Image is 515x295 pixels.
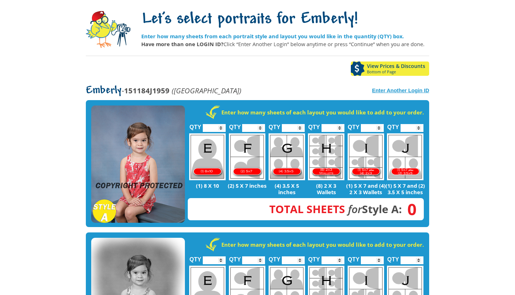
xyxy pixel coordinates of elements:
span: 0 [402,205,417,213]
span: Bottom of Page [367,70,429,74]
span: Emberly [86,85,122,97]
strong: Style A: [269,202,402,216]
img: E [189,133,226,180]
label: QTY [229,116,241,134]
label: QTY [387,249,399,266]
p: (1) 5 X 7 and (2) 3.5 X 5 inches [386,182,425,195]
p: (4) 3.5 X 5 inches [267,182,306,195]
img: STYLE A [91,105,185,223]
img: J [387,133,423,180]
strong: Enter how many sheets of each layout you would like to add to your order. [221,109,424,116]
span: Total Sheets [269,202,345,216]
img: camera-mascot [86,11,131,48]
p: Click “Enter Another Login” below anytime or press “Continue” when you are done. [141,40,425,48]
label: QTY [229,249,241,266]
label: QTY [190,116,201,134]
a: Enter Another Login ID [372,88,429,93]
h1: Let's select portraits for Emberly! [141,10,425,29]
img: G [269,133,305,180]
img: I [348,133,384,180]
label: QTY [348,116,359,134]
a: View Prices & DiscountsBottom of Page [351,62,429,76]
strong: Enter how many sheets from each portrait style and layout you would like in the quantity (QTY) box. [141,33,404,40]
p: (8) 2 X 3 Wallets [306,182,346,195]
label: QTY [308,249,320,266]
em: ([GEOGRAPHIC_DATA]) [172,85,241,95]
img: H [308,133,344,180]
p: (1) 5 X 7 and (4) 2 X 3 Wallets [346,182,386,195]
label: QTY [190,249,201,266]
em: for [348,202,362,216]
label: QTY [348,249,359,266]
strong: Have more than one LOGIN ID? [141,40,224,48]
label: QTY [269,249,280,266]
p: - [86,87,241,95]
label: QTY [387,116,399,134]
label: QTY [308,116,320,134]
strong: 151184J1959 [124,85,170,95]
strong: Enter how many sheets of each layout you would like to add to your order. [221,241,424,248]
p: (2) 5 X 7 inches [227,182,267,189]
label: QTY [269,116,280,134]
p: (1) 8 X 10 [188,182,227,189]
img: F [229,133,265,180]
